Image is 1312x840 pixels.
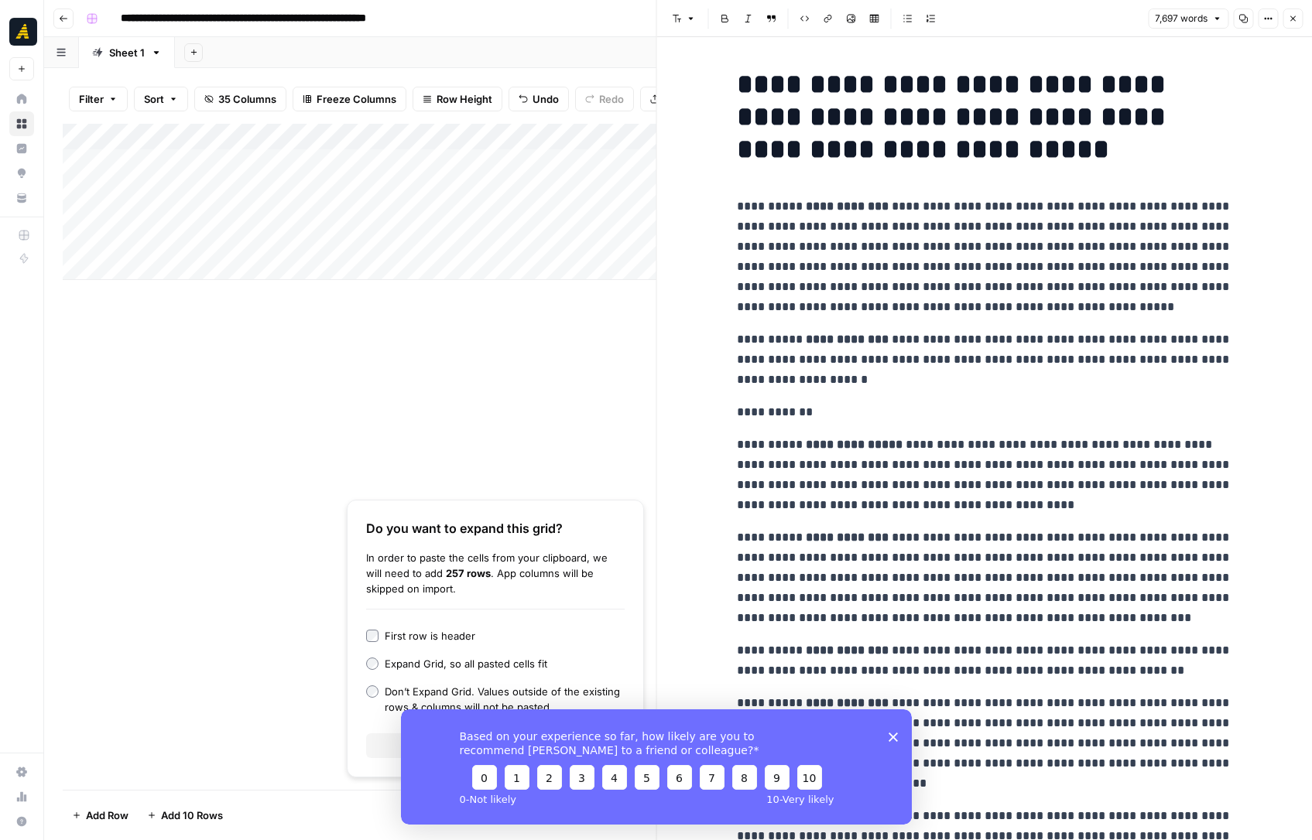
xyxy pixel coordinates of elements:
button: Add 10 Rows [138,803,232,828]
button: 7,697 words [1148,9,1228,29]
span: Row Height [437,91,492,107]
button: Add Row [63,803,138,828]
span: Add Row [86,808,128,823]
a: Sheet 1 [79,37,175,68]
button: Undo [509,87,569,111]
div: In order to paste the cells from your clipboard, we will need to add . App columns will be skippe... [366,550,625,596]
input: Don’t Expand Grid. Values outside of the existing rows & columns will not be pasted [366,685,379,698]
button: Cancel [366,733,492,758]
a: Browse [9,111,34,136]
button: Help + Support [9,809,34,834]
a: Your Data [9,186,34,210]
span: Filter [79,91,104,107]
div: Do you want to expand this grid? [366,519,625,538]
a: Usage [9,784,34,809]
div: Don’t Expand Grid. Values outside of the existing rows & columns will not be pasted [385,684,625,715]
span: Freeze Columns [317,91,396,107]
img: Marketers in Demand Logo [9,18,37,46]
span: 35 Columns [218,91,276,107]
button: Sort [134,87,188,111]
a: Settings [9,760,34,784]
div: First row is header [385,628,475,644]
div: Sheet 1 [109,45,145,60]
span: Redo [599,91,624,107]
b: 257 rows [446,567,491,579]
span: Add 10 Rows [161,808,223,823]
iframe: Survey from AirOps [401,709,912,825]
span: 7,697 words [1155,12,1208,26]
input: First row is header [366,630,379,642]
button: Workspace: Marketers in Demand [9,12,34,51]
a: Home [9,87,34,111]
input: Expand Grid, so all pasted cells fit [366,657,379,670]
button: 35 Columns [194,87,286,111]
div: Expand Grid, so all pasted cells fit [385,656,547,671]
a: Opportunities [9,161,34,186]
button: Redo [575,87,634,111]
button: Freeze Columns [293,87,406,111]
button: Row Height [413,87,502,111]
button: Filter [69,87,128,111]
a: Insights [9,136,34,161]
span: Undo [533,91,559,107]
span: Sort [144,91,164,107]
